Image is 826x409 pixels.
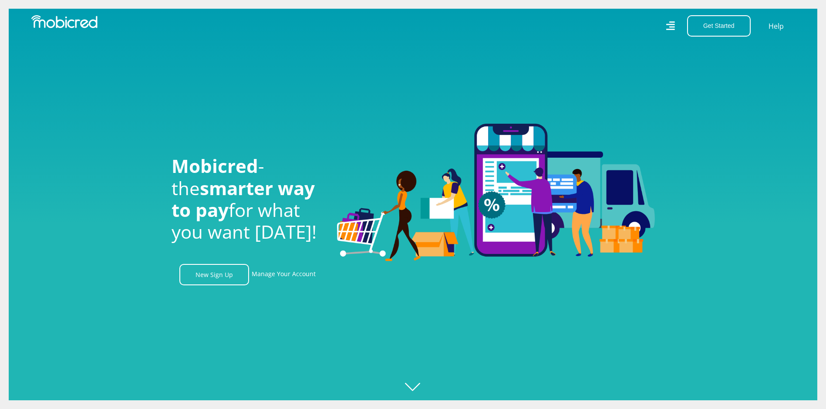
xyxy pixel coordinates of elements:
img: Mobicred [31,15,98,28]
span: smarter way to pay [172,176,315,222]
a: Help [768,20,784,32]
span: Mobicred [172,153,258,178]
img: Welcome to Mobicred [337,124,655,261]
h1: - the for what you want [DATE]! [172,155,324,243]
button: Get Started [687,15,751,37]
a: New Sign Up [179,264,249,285]
a: Manage Your Account [252,264,316,285]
